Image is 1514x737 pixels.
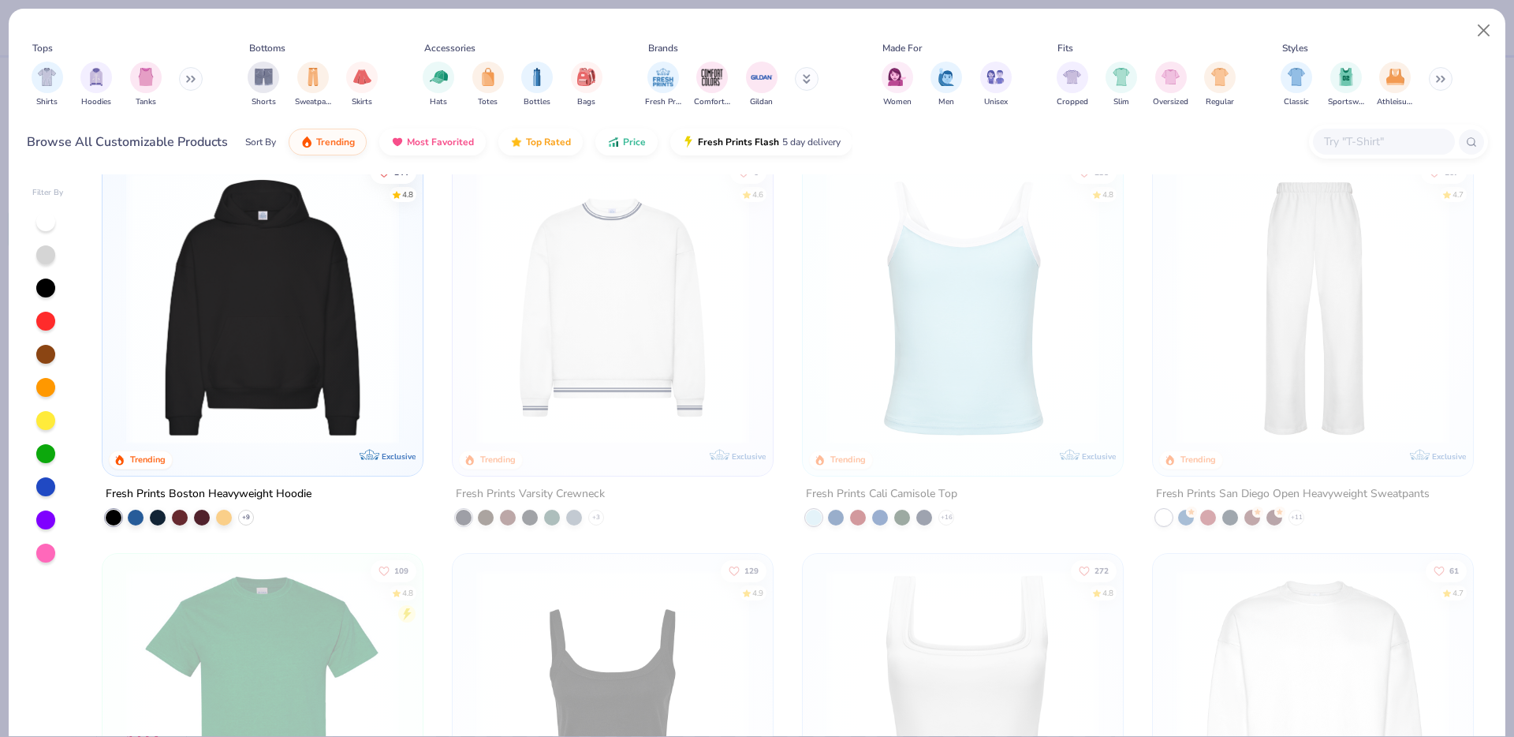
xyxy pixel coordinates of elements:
[700,65,724,89] img: Comfort Colors Image
[346,62,378,108] button: filter button
[1281,62,1312,108] div: filter for Classic
[423,62,454,108] div: filter for Hats
[930,62,962,108] div: filter for Men
[245,135,276,149] div: Sort By
[782,133,841,152] span: 5 day delivery
[1094,567,1109,574] span: 272
[698,136,779,148] span: Fresh Prints Flash
[651,65,675,89] img: Fresh Prints Image
[1328,62,1364,108] div: filter for Sportswear
[32,62,63,108] div: filter for Shirts
[938,96,954,108] span: Men
[595,129,658,155] button: Price
[1204,62,1236,108] button: filter button
[882,62,913,108] div: filter for Women
[938,68,955,86] img: Men Image
[1071,559,1117,582] button: Like
[479,68,497,86] img: Totes Image
[382,451,416,461] span: Exclusive
[295,62,331,108] div: filter for Sweatpants
[1211,68,1229,86] img: Regular Image
[472,62,504,108] div: filter for Totes
[1113,96,1129,108] span: Slim
[623,136,646,148] span: Price
[353,68,371,86] img: Skirts Image
[1206,96,1234,108] span: Regular
[346,62,378,108] div: filter for Skirts
[1156,484,1430,503] div: Fresh Prints San Diego Open Heavyweight Sweatpants
[1102,189,1113,200] div: 4.8
[407,136,474,148] span: Most Favorited
[32,187,64,199] div: Filter By
[27,133,228,152] div: Browse All Customizable Products
[1386,68,1404,86] img: Athleisure Image
[645,96,681,108] span: Fresh Prints
[1063,68,1081,86] img: Cropped Image
[752,189,763,200] div: 4.6
[1469,16,1499,46] button: Close
[750,65,774,89] img: Gildan Image
[379,129,486,155] button: Most Favorited
[80,62,112,108] div: filter for Hoodies
[806,484,957,503] div: Fresh Prints Cali Camisole Top
[1282,41,1308,55] div: Styles
[252,96,276,108] span: Shorts
[1113,68,1130,86] img: Slim Image
[1153,62,1188,108] div: filter for Oversized
[1377,62,1413,108] button: filter button
[670,129,852,155] button: Fresh Prints Flash5 day delivery
[395,567,409,574] span: 109
[757,171,1046,444] img: b6dde052-8961-424d-8094-bd09ce92eca4
[1106,62,1137,108] button: filter button
[984,96,1008,108] span: Unisex
[1452,189,1464,200] div: 4.7
[1102,587,1113,599] div: 4.8
[526,136,571,148] span: Top Rated
[1449,567,1459,574] span: 61
[524,96,550,108] span: Bottles
[423,62,454,108] button: filter button
[510,136,523,148] img: TopRated.gif
[456,484,605,503] div: Fresh Prints Varsity Crewneck
[819,171,1107,444] img: a25d9891-da96-49f3-a35e-76288174bf3a
[1426,559,1467,582] button: Like
[136,96,156,108] span: Tanks
[694,62,730,108] button: filter button
[1288,68,1306,86] img: Classic Image
[1153,62,1188,108] button: filter button
[930,62,962,108] button: filter button
[1431,451,1465,461] span: Exclusive
[1106,171,1395,444] img: 61d0f7fa-d448-414b-acbf-5d07f88334cb
[1162,68,1180,86] img: Oversized Image
[391,136,404,148] img: most_fav.gif
[986,68,1005,86] img: Unisex Image
[882,41,922,55] div: Made For
[255,68,273,86] img: Shorts Image
[80,62,112,108] button: filter button
[478,96,498,108] span: Totes
[424,41,475,55] div: Accessories
[1328,62,1364,108] button: filter button
[882,62,913,108] button: filter button
[430,96,447,108] span: Hats
[577,96,595,108] span: Bags
[645,62,681,108] button: filter button
[242,512,250,522] span: + 9
[746,62,778,108] div: filter for Gildan
[137,68,155,86] img: Tanks Image
[750,96,773,108] span: Gildan
[744,567,759,574] span: 129
[1290,512,1302,522] span: + 11
[304,68,322,86] img: Sweatpants Image
[1071,161,1117,183] button: Like
[980,62,1012,108] div: filter for Unisex
[694,62,730,108] div: filter for Comfort Colors
[1337,68,1355,86] img: Sportswear Image
[403,587,414,599] div: 4.8
[1322,133,1444,151] input: Try "T-Shirt"
[1094,168,1109,176] span: 238
[521,62,553,108] button: filter button
[403,189,414,200] div: 4.8
[130,62,162,108] div: filter for Tanks
[300,136,313,148] img: trending.gif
